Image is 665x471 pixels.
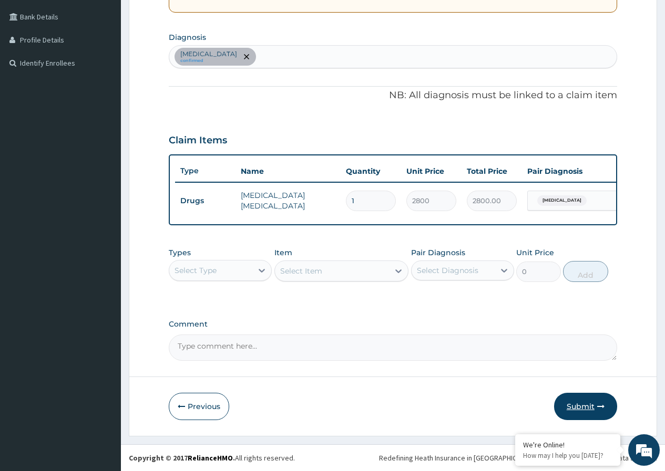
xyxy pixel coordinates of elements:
img: d_794563401_company_1708531726252_794563401 [19,53,43,79]
h3: Claim Items [169,135,227,146]
th: Unit Price [401,161,462,182]
label: Pair Diagnosis [411,247,465,258]
td: Drugs [175,191,236,211]
div: Minimize live chat window [172,5,198,30]
label: Unit Price [516,247,554,258]
label: Types [169,248,191,257]
p: NB: All diagnosis must be linked to a claim item [169,89,617,102]
th: Pair Diagnosis [522,161,638,182]
th: Type [175,161,236,181]
th: Total Price [462,161,522,182]
span: We're online! [61,132,145,238]
textarea: Type your message and hit 'Enter' [5,287,200,323]
div: Redefining Heath Insurance in [GEOGRAPHIC_DATA] using Telemedicine and Data Science! [379,453,657,463]
label: Diagnosis [169,32,206,43]
th: Name [236,161,341,182]
p: How may I help you today? [523,451,612,460]
p: [MEDICAL_DATA] [180,50,237,58]
button: Previous [169,393,229,420]
button: Add [563,261,608,282]
span: remove selection option [242,52,251,61]
div: We're Online! [523,440,612,449]
td: [MEDICAL_DATA] [MEDICAL_DATA] [236,185,341,216]
small: confirmed [180,58,237,64]
div: Select Diagnosis [417,265,478,276]
footer: All rights reserved. [121,444,665,471]
span: [MEDICAL_DATA] [537,195,587,206]
div: Select Type [175,265,217,276]
button: Submit [554,393,617,420]
label: Comment [169,320,617,329]
label: Item [274,247,292,258]
strong: Copyright © 2017 . [129,453,235,463]
th: Quantity [341,161,401,182]
div: Chat with us now [55,59,177,72]
a: RelianceHMO [188,453,233,463]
